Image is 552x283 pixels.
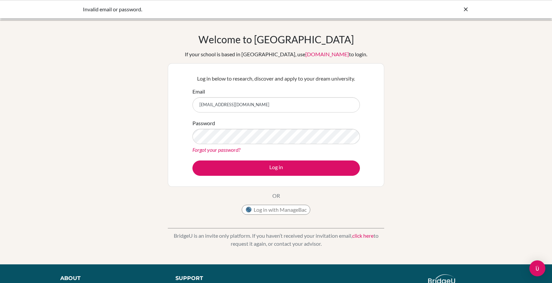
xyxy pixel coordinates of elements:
div: About [60,274,161,282]
a: click here [352,232,374,239]
div: Support [175,274,269,282]
p: Log in below to research, discover and apply to your dream university. [192,75,360,83]
p: BridgeU is an invite only platform. If you haven’t received your invitation email, to request it ... [168,232,384,248]
label: Email [192,88,205,96]
a: Forgot your password? [192,146,240,153]
button: Log in with ManageBac [242,205,310,215]
div: Open Intercom Messenger [529,260,545,276]
div: If your school is based in [GEOGRAPHIC_DATA], use to login. [185,50,367,58]
p: OR [272,192,280,200]
button: Log in [192,160,360,176]
label: Password [192,119,215,127]
a: [DOMAIN_NAME] [305,51,349,57]
div: Invalid email or password. [83,5,369,13]
h1: Welcome to [GEOGRAPHIC_DATA] [198,33,354,45]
